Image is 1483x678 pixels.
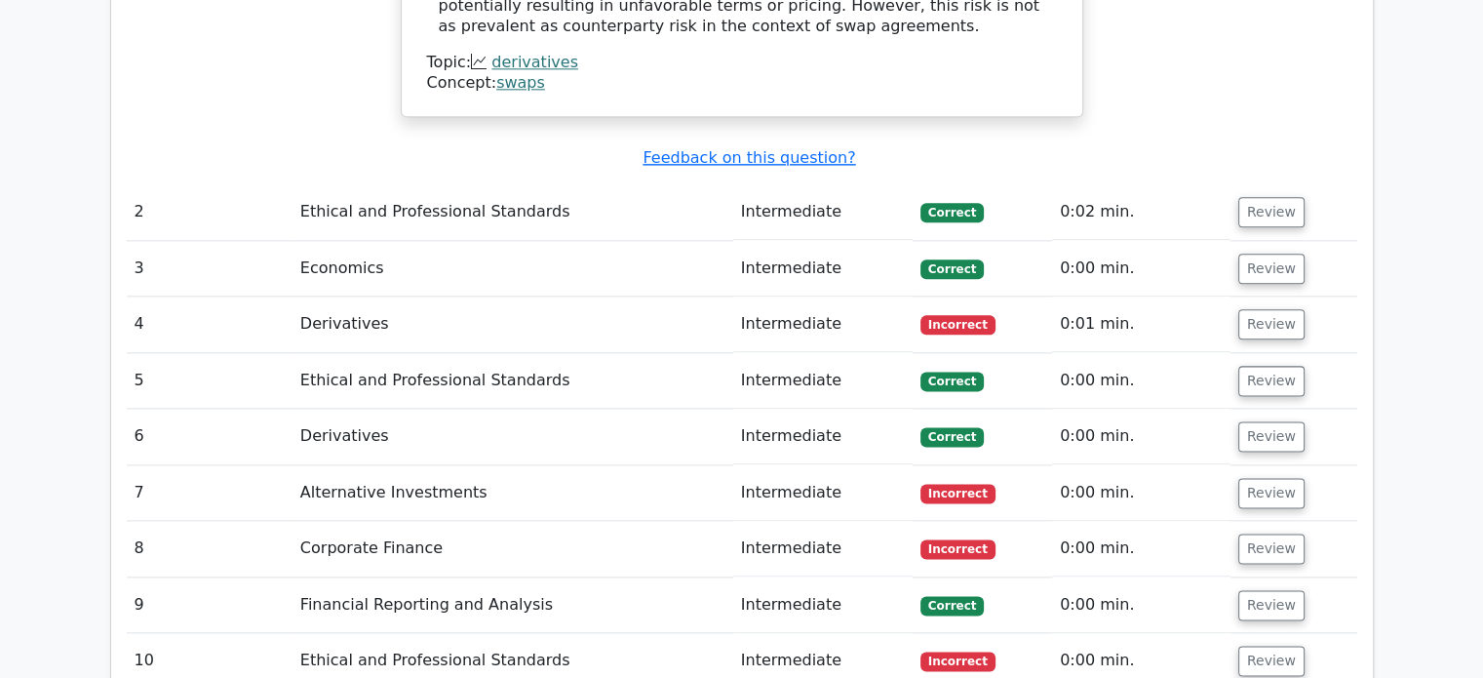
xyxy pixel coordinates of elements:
[127,578,293,633] td: 9
[127,521,293,577] td: 8
[733,353,913,409] td: Intermediate
[1052,409,1230,464] td: 0:00 min.
[127,409,293,464] td: 6
[733,521,913,577] td: Intermediate
[920,596,984,616] span: Correct
[293,578,733,633] td: Financial Reporting and Analysis
[1052,184,1230,240] td: 0:02 min.
[1238,590,1305,620] button: Review
[293,353,733,409] td: Ethical and Professional Standards
[127,353,293,409] td: 5
[293,409,733,464] td: Derivatives
[491,53,578,71] a: derivatives
[293,184,733,240] td: Ethical and Professional Standards
[293,465,733,521] td: Alternative Investments
[1238,478,1305,508] button: Review
[293,297,733,352] td: Derivatives
[643,148,855,167] a: Feedback on this question?
[733,241,913,297] td: Intermediate
[1052,578,1230,633] td: 0:00 min.
[1238,646,1305,676] button: Review
[920,203,984,222] span: Correct
[496,73,545,92] a: swaps
[1052,465,1230,521] td: 0:00 min.
[920,259,984,279] span: Correct
[427,53,1057,73] div: Topic:
[1238,254,1305,284] button: Review
[127,465,293,521] td: 7
[1238,197,1305,227] button: Review
[127,241,293,297] td: 3
[1052,241,1230,297] td: 0:00 min.
[293,241,733,297] td: Economics
[293,521,733,577] td: Corporate Finance
[1238,421,1305,452] button: Review
[920,652,995,671] span: Incorrect
[127,184,293,240] td: 2
[733,578,913,633] td: Intermediate
[427,73,1057,94] div: Concept:
[920,484,995,503] span: Incorrect
[733,184,913,240] td: Intermediate
[733,297,913,352] td: Intermediate
[920,427,984,447] span: Correct
[920,315,995,335] span: Incorrect
[920,539,995,559] span: Incorrect
[127,297,293,352] td: 4
[1052,353,1230,409] td: 0:00 min.
[920,372,984,391] span: Correct
[733,465,913,521] td: Intermediate
[1238,366,1305,396] button: Review
[1052,297,1230,352] td: 0:01 min.
[1238,534,1305,564] button: Review
[1052,521,1230,577] td: 0:00 min.
[1238,309,1305,339] button: Review
[733,409,913,464] td: Intermediate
